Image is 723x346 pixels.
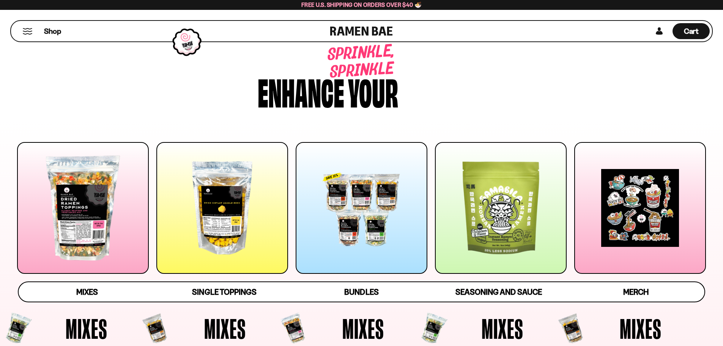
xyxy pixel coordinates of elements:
[76,287,98,297] span: Mixes
[204,314,246,343] span: Mixes
[19,282,156,302] a: Mixes
[620,314,662,343] span: Mixes
[293,282,430,302] a: Bundles
[623,287,649,297] span: Merch
[342,314,384,343] span: Mixes
[44,23,61,39] a: Shop
[684,27,699,36] span: Cart
[455,287,542,297] span: Seasoning and Sauce
[430,282,567,302] a: Seasoning and Sauce
[192,287,256,297] span: Single Toppings
[156,282,293,302] a: Single Toppings
[66,314,107,343] span: Mixes
[482,314,523,343] span: Mixes
[673,21,710,41] a: Cart
[344,287,378,297] span: Bundles
[258,73,344,109] div: Enhance
[44,26,61,36] span: Shop
[301,1,422,8] span: Free U.S. Shipping on Orders over $40 🍜
[348,73,398,109] div: your
[22,28,33,35] button: Mobile Menu Trigger
[567,282,704,302] a: Merch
